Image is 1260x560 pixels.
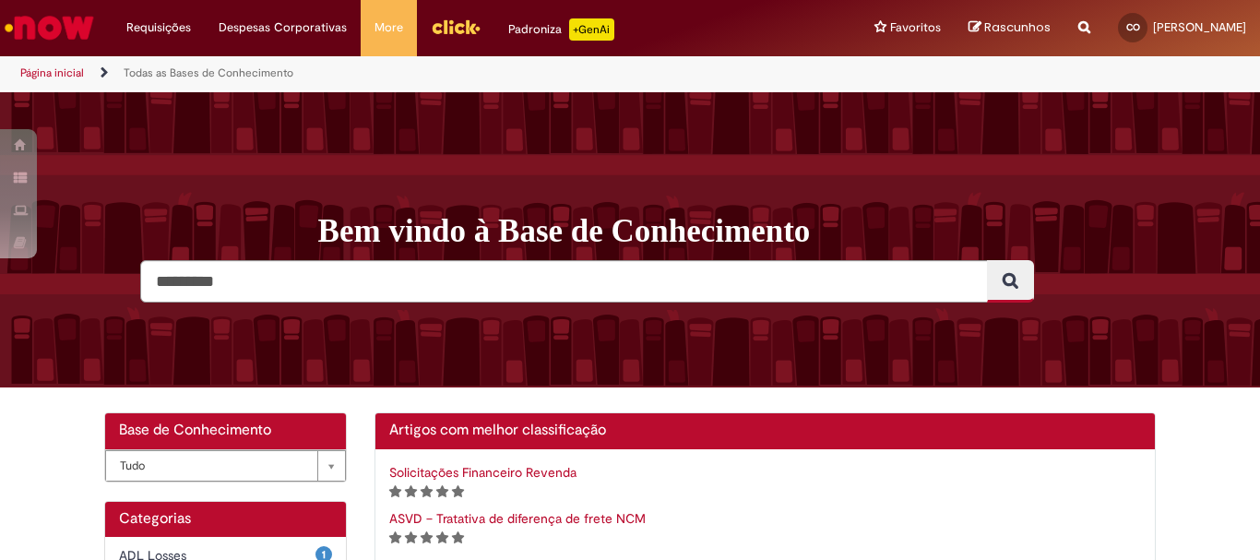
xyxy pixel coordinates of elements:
[124,66,293,80] a: Todas as Bases de Conhecimento
[405,531,417,544] i: 2
[105,450,346,482] a: Tudo
[452,531,464,544] i: 5
[389,423,1142,439] h2: Artigos com melhor classificação
[389,485,401,498] i: 1
[2,9,97,46] img: ServiceNow
[987,260,1034,303] button: Pesquisar
[421,531,433,544] i: 3
[436,485,448,498] i: 4
[318,212,1170,251] h1: Bem vindo à Base de Conhecimento
[436,531,448,544] i: 4
[421,485,433,498] i: 3
[452,485,464,498] i: 5
[569,18,614,41] p: +GenAi
[890,18,941,37] span: Favoritos
[389,483,464,499] span: Classificação de artigo - Somente leitura
[126,18,191,37] span: Requisições
[1153,19,1246,35] span: [PERSON_NAME]
[119,511,332,528] h1: Categorias
[984,18,1051,36] span: Rascunhos
[374,18,403,37] span: More
[389,529,464,545] span: Classificação de artigo - Somente leitura
[120,451,308,481] span: Tudo
[389,531,401,544] i: 1
[431,13,481,41] img: click_logo_yellow_360x200.png
[508,18,614,41] div: Padroniza
[20,66,84,80] a: Página inicial
[219,18,347,37] span: Despesas Corporativas
[105,449,346,482] div: Bases de Conhecimento
[140,260,988,303] input: Pesquisar
[389,464,577,481] a: Solicitações Financeiro Revenda
[1126,21,1140,33] span: CO
[389,510,646,527] a: ASVD – Tratativa de diferença de frete NCM
[119,423,332,439] h2: Base de Conhecimento
[405,485,417,498] i: 2
[969,19,1051,37] a: Rascunhos
[14,56,826,90] ul: Trilhas de página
